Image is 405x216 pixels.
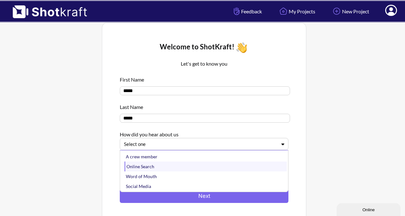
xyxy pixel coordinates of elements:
[125,152,287,162] div: A crew member
[278,6,289,17] img: Home Icon
[120,189,288,203] button: Next
[273,3,320,20] a: My Projects
[331,6,342,17] img: Add Icon
[326,3,374,20] a: New Project
[120,40,288,55] div: Welcome to ShotKraft!
[232,6,241,17] img: Hand Icon
[125,162,287,171] div: Online Search
[120,60,288,68] p: Let's get to know you
[125,171,287,181] div: Word of Mouth
[120,127,288,138] div: How did you hear about us
[337,202,402,216] iframe: chat widget
[232,8,262,15] span: Feedback
[234,40,249,55] img: Wave Icon
[120,100,288,111] div: Last Name
[120,73,288,83] div: First Name
[125,191,287,201] div: Other
[125,181,287,191] div: Social Media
